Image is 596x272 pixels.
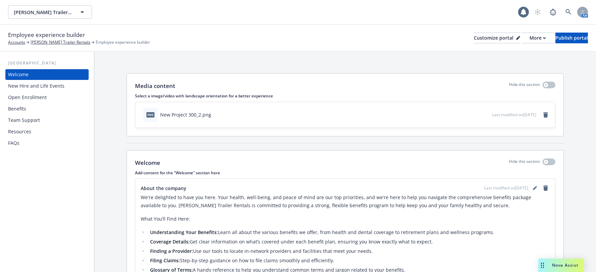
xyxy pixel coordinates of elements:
[555,33,588,43] button: Publish portal
[135,93,555,99] p: Select a image/video with landscape orientation for a better experience
[5,103,89,114] a: Benefits
[509,82,540,90] p: Hide this section
[8,39,25,45] a: Accounts
[146,112,154,117] span: png
[141,193,550,210] p: We're delighted to have you here. Your health, well-being, and peace of mind are our top prioriti...
[484,111,490,118] button: preview file
[509,158,540,167] p: Hide this section
[473,111,478,118] button: download file
[5,92,89,103] a: Open Enrollment
[96,39,150,45] span: Employee experience builder
[148,247,550,255] li: Use our tools to locate in-network providers and facilities that meet your needs.
[552,262,579,268] span: Nova Assist
[148,228,550,236] li: Learn all about the various benefits we offer, from health and dental coverage to retirement plan...
[135,82,175,90] p: Media content
[474,33,520,43] button: Customize portal
[160,111,211,118] div: New Project 300_2.png
[8,92,47,103] div: Open Enrollment
[521,33,554,43] button: More
[8,138,19,148] div: FAQs
[135,158,160,167] p: Welcome
[31,39,90,45] a: [PERSON_NAME] Trailer Rentals
[8,126,31,137] div: Resources
[148,257,550,265] li: Step-by-step guidance on how to file claims smoothly and efficiently.
[8,103,26,114] div: Benefits
[14,9,72,16] span: [PERSON_NAME] Trailer Rentals
[8,115,40,126] div: Team Support
[531,5,544,19] a: Start snowing
[150,257,180,264] strong: Filing Claims:
[5,126,89,137] a: Resources
[546,5,560,19] a: Report a Bug
[8,5,92,19] button: [PERSON_NAME] Trailer Rentals
[141,185,186,192] span: About the company
[484,185,528,191] span: Last modified on [DATE]
[5,115,89,126] a: Team Support
[5,81,89,91] a: New Hire and Life Events
[150,248,193,254] strong: Finding a Provider:
[8,31,85,39] span: Employee experience builder
[148,238,550,246] li: Get clear information on what’s covered under each benefit plan, ensuring you know exactly what t...
[538,259,584,272] button: Nova Assist
[5,69,89,80] a: Welcome
[531,184,539,192] a: editPencil
[5,60,89,66] div: [GEOGRAPHIC_DATA]
[562,5,575,19] a: Search
[150,238,190,245] strong: Coverage Details:
[8,69,29,80] div: Welcome
[5,138,89,148] a: FAQs
[542,184,550,192] a: remove
[538,259,547,272] div: Drag to move
[135,170,555,176] p: Add content for the "Welcome" section here
[141,215,550,223] p: What You’ll Find Here:
[542,111,550,119] a: remove
[150,229,218,235] strong: Understanding Your Benefits:
[530,33,546,43] div: More
[492,112,536,118] span: Last modified on [DATE]
[8,81,64,91] div: New Hire and Life Events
